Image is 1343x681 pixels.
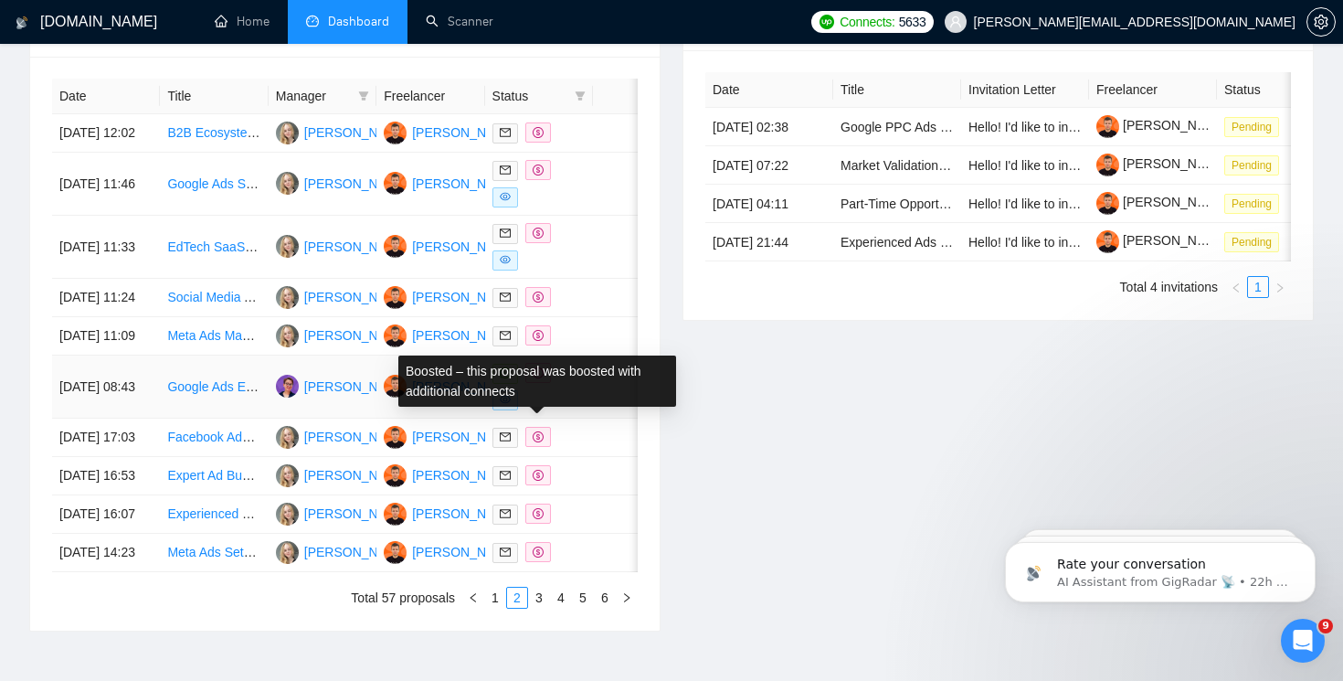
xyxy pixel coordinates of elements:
a: KK[PERSON_NAME] [276,467,409,482]
a: YY[PERSON_NAME] [384,124,517,139]
td: Experienced Media Buyer | Meta Ads | Google Ads [160,495,268,534]
div: [PERSON_NAME] [412,287,517,307]
img: YY [384,235,407,258]
img: YY [384,426,407,449]
img: NV [276,375,299,398]
span: dollar [533,127,544,138]
th: Invitation Letter [961,72,1089,108]
li: Previous Page [462,587,484,609]
a: 2 [507,588,527,608]
li: Previous Page [1225,276,1247,298]
img: YY [384,464,407,487]
a: Meta Ads Setup Specialist Needed [167,545,365,559]
td: [DATE] 11:33 [52,216,160,279]
th: Date [52,79,160,114]
th: Title [160,79,268,114]
li: Total 4 invitations [1120,276,1218,298]
div: [PERSON_NAME] [304,122,409,143]
img: YY [384,541,407,564]
a: YY[PERSON_NAME] [384,544,517,559]
td: [DATE] 16:07 [52,495,160,534]
div: [PERSON_NAME] [412,542,517,562]
span: Pending [1224,232,1279,252]
td: [DATE] 11:46 [52,153,160,216]
li: 1 [1247,276,1269,298]
div: [PERSON_NAME] [304,287,409,307]
a: Social Media Ads Manager & Digital Marketer for African Language Learning App [167,290,625,304]
div: [PERSON_NAME] [412,504,517,524]
a: KK[PERSON_NAME] [276,327,409,342]
a: KK[PERSON_NAME] [276,239,409,253]
button: right [1269,276,1291,298]
div: [PERSON_NAME] [412,122,517,143]
td: Google PPC Ads For Water Damage Restoration Industry [833,108,961,146]
span: right [621,592,632,603]
span: dollar [533,292,544,303]
a: [PERSON_NAME] [1096,233,1228,248]
div: [PERSON_NAME] [304,174,409,194]
div: [PERSON_NAME] [304,237,409,257]
span: Status [492,86,567,106]
a: KK[PERSON_NAME] [276,505,409,520]
span: dollar [533,431,544,442]
img: KK [276,541,299,564]
th: Date [705,72,833,108]
td: [DATE] 12:02 [52,114,160,153]
div: [PERSON_NAME] [304,542,409,562]
div: Boosted – this proposal was boosted with additional connects [398,356,676,407]
iframe: Intercom live chat [1281,619,1325,663]
a: searchScanner [426,14,493,29]
a: YY[PERSON_NAME] [384,429,517,443]
a: YY[PERSON_NAME] [384,505,517,520]
td: Google Ads Specialist for B2B SaaS [160,153,268,216]
a: KK[PERSON_NAME] [276,124,409,139]
span: mail [500,547,511,558]
a: Pending [1224,119,1286,133]
img: YY [384,325,407,347]
img: KK [276,503,299,526]
span: mail [500,508,511,519]
img: logo [16,8,28,37]
li: Total 57 proposals [351,587,455,609]
img: YY [384,172,407,195]
img: KK [276,426,299,449]
img: KK [276,235,299,258]
div: [PERSON_NAME] [304,427,409,447]
td: [DATE] 21:44 [705,223,833,261]
a: Facebook Ads Creation and Management Expert Needed [167,430,492,444]
div: [PERSON_NAME] [304,377,409,397]
div: [PERSON_NAME] [304,325,409,346]
li: 6 [594,587,616,609]
th: Freelancer [1089,72,1217,108]
a: NV[PERSON_NAME] [276,378,409,393]
a: setting [1306,15,1336,29]
a: Expert Ad Buyer Needed for Meta & TikTok Campaigns [167,468,479,483]
button: left [1225,276,1247,298]
td: B2B Ecosystem & App Marketing Strategist [160,114,268,153]
td: Google Ads Expert for SaaS Website [160,356,268,419]
img: KK [276,325,299,347]
span: user [949,16,962,28]
a: Google Ads Specialist for B2B SaaS [167,176,373,191]
a: YY[PERSON_NAME] [384,239,517,253]
iframe: Intercom notifications message [978,504,1343,632]
img: c14xhZlC-tuZVDV19vT9PqPao_mWkLBFZtPhMWXnAzD5A78GLaVOfmL__cgNkALhSq [1096,230,1119,253]
span: dollar [533,165,544,176]
span: eye [500,191,511,202]
a: YY[PERSON_NAME] [384,176,517,190]
th: Title [833,72,961,108]
a: YY[PERSON_NAME] [384,467,517,482]
td: [DATE] 17:03 [52,419,160,457]
span: Pending [1224,117,1279,137]
span: Dashboard [328,14,389,29]
span: dollar [533,330,544,341]
li: 1 [484,587,506,609]
li: Next Page [616,587,638,609]
a: Meta Ads Manager (Facebook & Instagram) [167,328,416,343]
span: mail [500,330,511,341]
a: [PERSON_NAME] [1096,118,1228,133]
a: 4 [551,588,571,608]
th: Freelancer [376,79,484,114]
